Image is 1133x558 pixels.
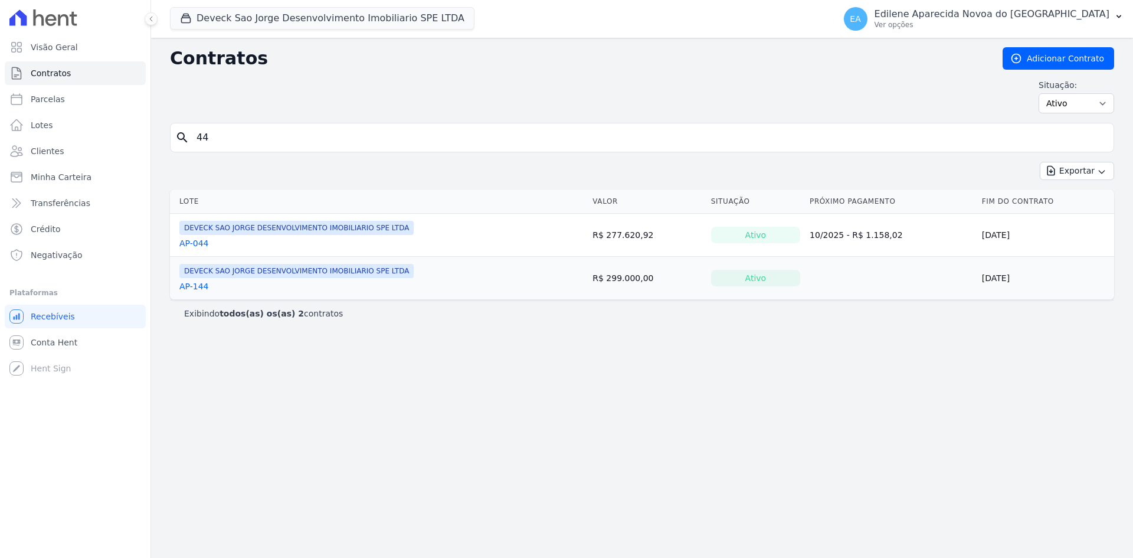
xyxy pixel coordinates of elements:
span: EA [850,15,860,23]
td: [DATE] [977,214,1114,257]
a: Adicionar Contrato [1003,47,1114,70]
span: DEVECK SAO JORGE DESENVOLVIMENTO IMOBILIARIO SPE LTDA [179,264,414,278]
p: Ver opções [875,20,1109,30]
span: Visão Geral [31,41,78,53]
a: Crédito [5,217,146,241]
a: Negativação [5,243,146,267]
a: AP-144 [179,280,209,292]
th: Lote [170,190,588,214]
div: Plataformas [9,286,141,300]
span: Clientes [31,145,64,157]
button: EA Edilene Aparecida Novoa do [GEOGRAPHIC_DATA] Ver opções [834,2,1133,35]
div: Ativo [711,227,800,243]
label: Situação: [1039,79,1114,91]
th: Situação [706,190,805,214]
span: Minha Carteira [31,171,91,183]
th: Próximo Pagamento [805,190,977,214]
span: Lotes [31,119,53,131]
a: 10/2025 - R$ 1.158,02 [810,230,903,240]
span: DEVECK SAO JORGE DESENVOLVIMENTO IMOBILIARIO SPE LTDA [179,221,414,235]
a: Conta Hent [5,331,146,354]
th: Fim do Contrato [977,190,1114,214]
a: AP-044 [179,237,209,249]
h2: Contratos [170,48,984,69]
a: Clientes [5,139,146,163]
span: Crédito [31,223,61,235]
a: Minha Carteira [5,165,146,189]
td: R$ 299.000,00 [588,257,706,300]
td: R$ 277.620,92 [588,214,706,257]
span: Contratos [31,67,71,79]
i: search [175,130,189,145]
a: Visão Geral [5,35,146,59]
input: Buscar por nome do lote [189,126,1109,149]
button: Exportar [1040,162,1114,180]
p: Edilene Aparecida Novoa do [GEOGRAPHIC_DATA] [875,8,1109,20]
p: Exibindo contratos [184,308,343,319]
span: Parcelas [31,93,65,105]
a: Parcelas [5,87,146,111]
div: Ativo [711,270,800,286]
span: Conta Hent [31,337,77,348]
a: Transferências [5,191,146,215]
button: Deveck Sao Jorge Desenvolvimento Imobiliario SPE LTDA [170,7,474,30]
span: Negativação [31,249,83,261]
span: Transferências [31,197,90,209]
b: todos(as) os(as) 2 [220,309,304,318]
a: Contratos [5,61,146,85]
span: Recebíveis [31,311,75,322]
th: Valor [588,190,706,214]
a: Lotes [5,113,146,137]
td: [DATE] [977,257,1114,300]
a: Recebíveis [5,305,146,328]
